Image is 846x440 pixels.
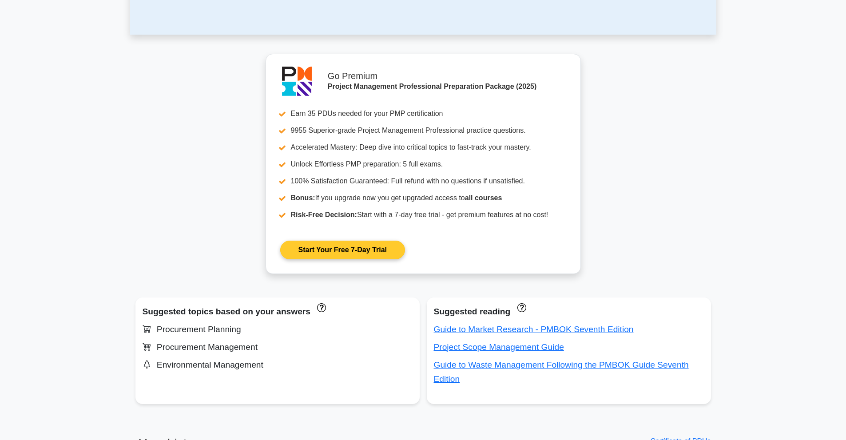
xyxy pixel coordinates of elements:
[143,322,413,337] div: Procurement Planning
[143,340,413,354] div: Procurement Management
[434,305,704,319] div: Suggested reading
[434,360,689,384] a: Guide to Waste Management Following the PMBOK Guide Seventh Edition
[515,302,526,312] a: These concepts have been answered less than 50% correct. The guides disapear when you answer ques...
[315,302,326,312] a: These topics have been answered less than 50% correct. Topics disapear when you answer questions ...
[434,325,634,334] a: Guide to Market Research - PMBOK Seventh Edition
[143,358,413,372] div: Environmental Management
[280,241,405,259] a: Start Your Free 7-Day Trial
[143,305,413,319] div: Suggested topics based on your answers
[434,342,564,352] a: Project Scope Management Guide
